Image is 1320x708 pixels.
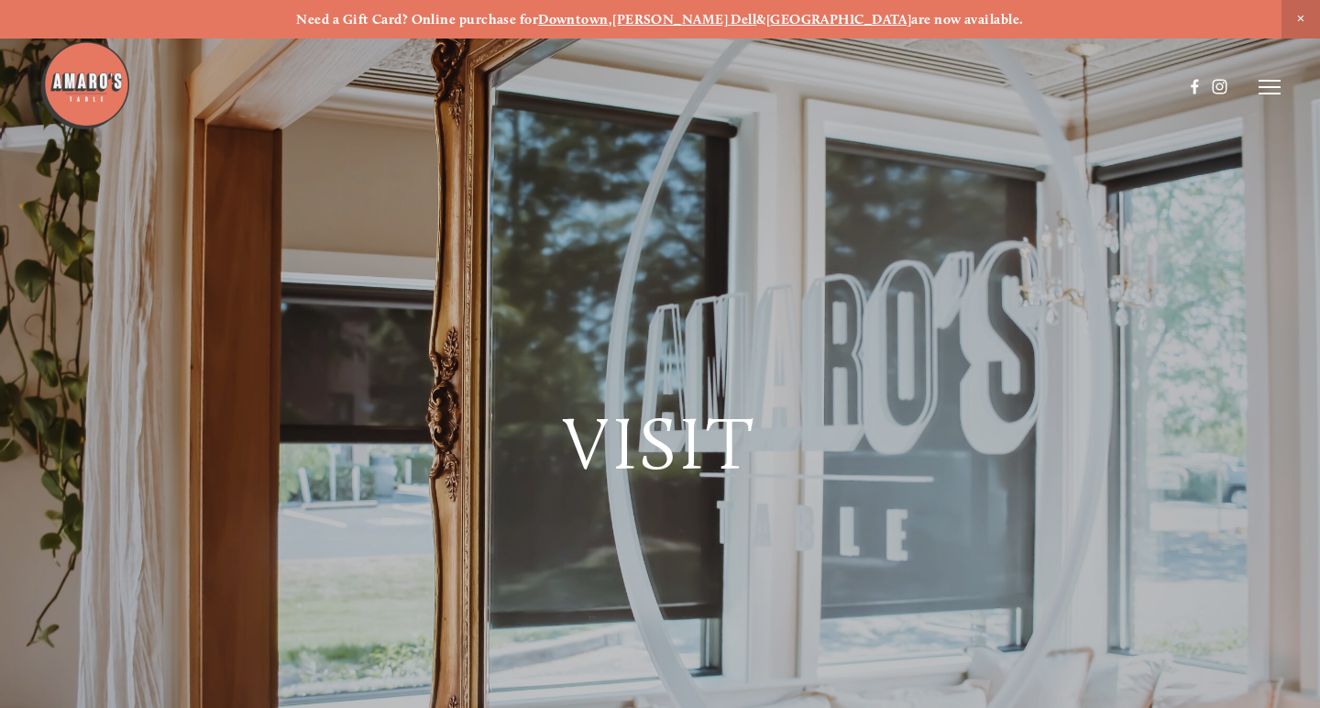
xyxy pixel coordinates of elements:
[563,399,756,487] span: Visit
[296,11,538,28] strong: Need a Gift Card? Online purchase for
[39,39,131,131] img: Amaro's Table
[612,11,756,28] a: [PERSON_NAME] Dell
[766,11,912,28] a: [GEOGRAPHIC_DATA]
[538,11,609,28] a: Downtown
[911,11,1023,28] strong: are now available.
[609,11,612,28] strong: ,
[756,11,765,28] strong: &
